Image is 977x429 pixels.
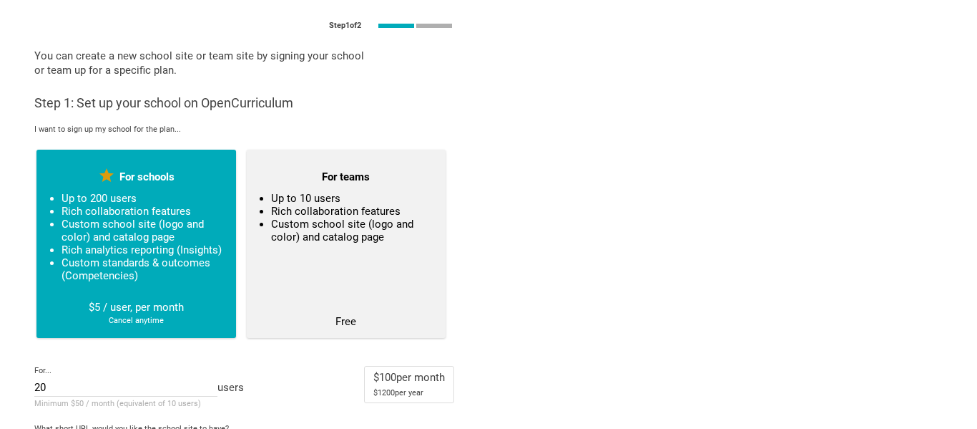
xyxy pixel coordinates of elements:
div: For... [34,366,244,376]
li: Custom school site (logo and color) and catalog page [62,218,224,244]
div: $5 / user, per month [49,301,224,314]
li: Rich analytics reporting (Insights) [62,244,224,256]
button: For schoolsUp to 200 usersRich collaboration featuresCustom school site (logo and color) and cata... [36,150,236,338]
div: Step 1 of 2 [329,21,361,31]
input: number of users (teachers + admins) [34,381,217,397]
div: $ 100 per month [373,369,445,386]
p: You can create a new school site or team site by signing your school or team up for a specific plan. [34,49,370,77]
li: Up to 10 users [271,192,433,205]
div: $ 1200 per year [373,386,445,400]
div: Free [258,315,433,328]
div: Cancel anytime [49,314,224,328]
li: Custom standards & outcomes (Competencies) [62,256,224,282]
div: Minimum $50 / month (equivalent of 10 users) [34,395,244,411]
h3: Step 1: Set up your school on OpenCurriculum [34,95,454,112]
li: Custom school site (logo and color) and catalog page [271,218,433,244]
button: For teamsUp to 10 usersRich collaboration featuresCustom school site (logo and color) and catalog... [247,150,446,338]
li: Up to 200 users [62,192,224,205]
div: For schools [49,162,224,192]
li: Rich collaboration features [62,205,224,218]
div: users [34,380,244,395]
div: I want to sign up my school for the plan... [34,125,454,135]
li: Rich collaboration features [271,205,433,218]
div: For teams [258,162,433,192]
